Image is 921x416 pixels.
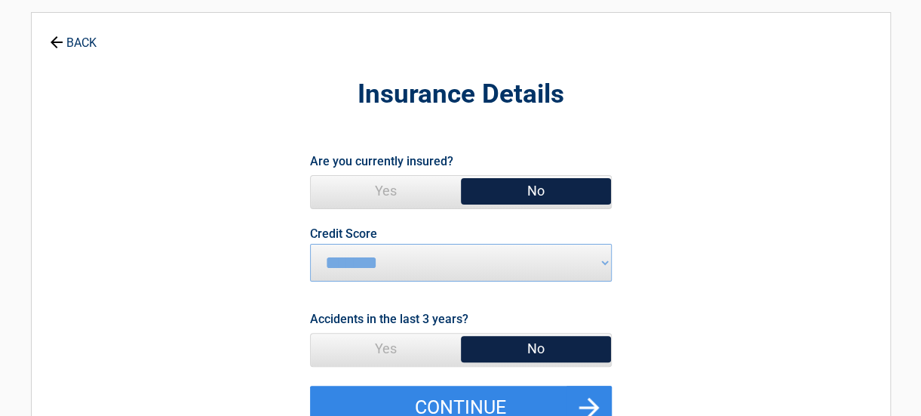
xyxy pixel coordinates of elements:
label: Credit Score [310,228,377,240]
span: No [461,334,611,364]
a: BACK [47,23,100,49]
h2: Insurance Details [115,77,807,112]
span: No [461,176,611,206]
span: Yes [311,334,461,364]
label: Accidents in the last 3 years? [310,309,468,329]
label: Are you currently insured? [310,151,453,171]
span: Yes [311,176,461,206]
